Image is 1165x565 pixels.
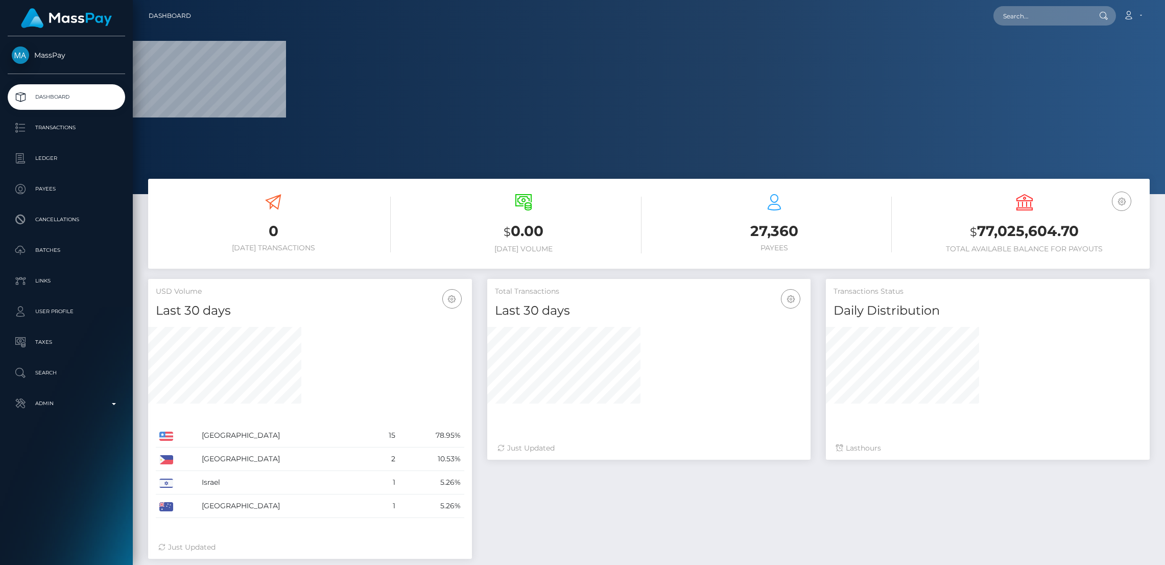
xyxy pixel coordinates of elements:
td: Israel [198,471,371,495]
h6: Total Available Balance for Payouts [907,245,1142,253]
h6: Payees [657,244,892,252]
img: IL.png [159,479,173,488]
td: 78.95% [399,424,464,448]
span: MassPay [8,51,125,60]
p: Cancellations [12,212,121,227]
h3: 77,025,604.70 [907,221,1142,242]
h4: Last 30 days [156,302,464,320]
p: Transactions [12,120,121,135]
a: Ledger [8,146,125,171]
h6: [DATE] Volume [406,245,641,253]
h4: Last 30 days [495,302,803,320]
td: 1 [371,495,399,518]
a: Batches [8,238,125,263]
p: Batches [12,243,121,258]
p: Taxes [12,335,121,350]
h3: 0 [156,221,391,241]
a: Payees [8,176,125,202]
td: [GEOGRAPHIC_DATA] [198,448,371,471]
a: Transactions [8,115,125,140]
td: 1 [371,471,399,495]
img: MassPay [12,46,29,64]
img: MassPay Logo [21,8,112,28]
h4: Daily Distribution [834,302,1142,320]
a: Taxes [8,329,125,355]
a: User Profile [8,299,125,324]
td: [GEOGRAPHIC_DATA] [198,495,371,518]
small: $ [504,225,511,239]
a: Search [8,360,125,386]
a: Dashboard [149,5,191,27]
p: User Profile [12,304,121,319]
a: Dashboard [8,84,125,110]
h6: [DATE] Transactions [156,244,391,252]
p: Links [12,273,121,289]
img: US.png [159,432,173,441]
img: PH.png [159,455,173,464]
p: Admin [12,396,121,411]
input: Search... [993,6,1089,26]
td: 2 [371,448,399,471]
h3: 0.00 [406,221,641,242]
p: Ledger [12,151,121,166]
p: Payees [12,181,121,197]
img: AU.png [159,502,173,511]
h5: Transactions Status [834,287,1142,297]
p: Search [12,365,121,381]
a: Links [8,268,125,294]
td: 10.53% [399,448,464,471]
p: Dashboard [12,89,121,105]
h3: 27,360 [657,221,892,241]
td: [GEOGRAPHIC_DATA] [198,424,371,448]
a: Cancellations [8,207,125,232]
td: 15 [371,424,399,448]
small: $ [970,225,977,239]
h5: Total Transactions [495,287,803,297]
div: Last hours [836,443,1139,454]
td: 5.26% [399,495,464,518]
div: Just Updated [497,443,801,454]
td: 5.26% [399,471,464,495]
h5: USD Volume [156,287,464,297]
a: Admin [8,391,125,416]
div: Just Updated [158,542,462,553]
